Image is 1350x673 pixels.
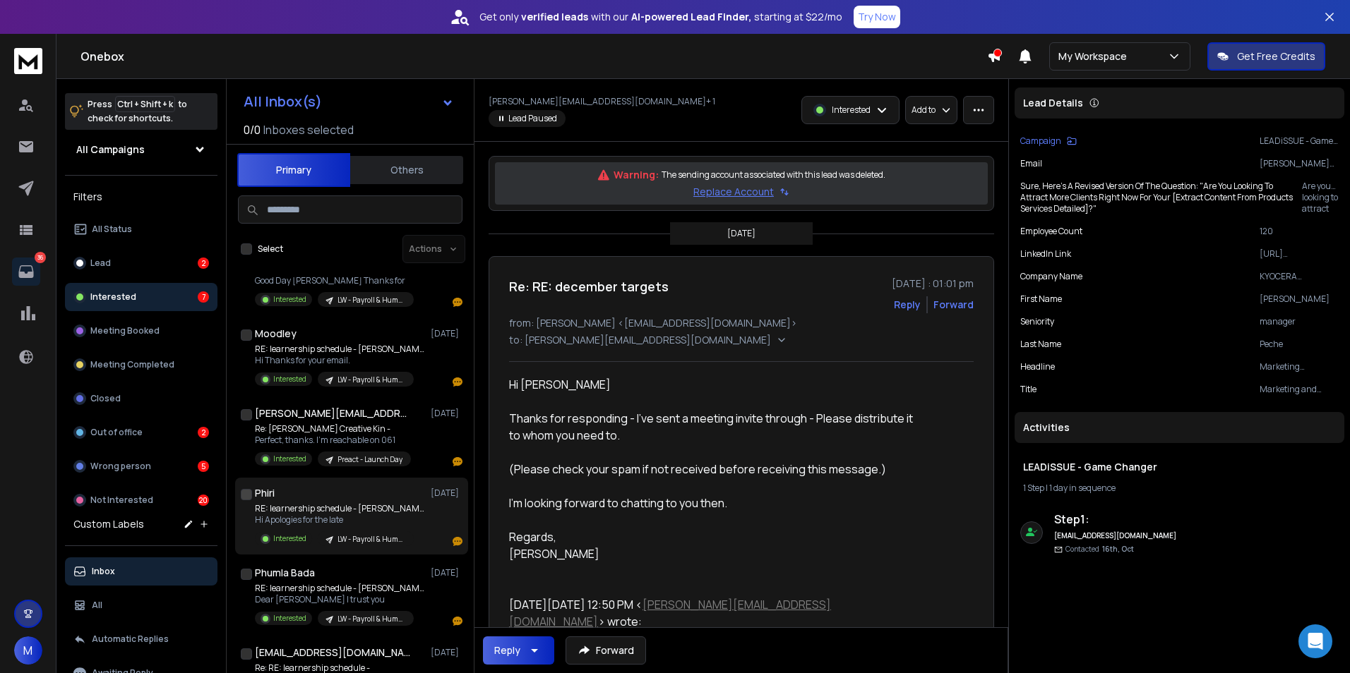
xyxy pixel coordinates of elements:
div: 2 [198,427,209,438]
button: Meeting Completed [65,351,217,379]
span: Lead Paused [489,110,566,127]
div: I'm looking forward to chatting to you then. [509,495,921,511]
div: 2 [198,257,209,269]
p: [DATE] [727,228,755,239]
div: Hi [PERSON_NAME] [509,376,921,393]
span: 0 / 0 [244,121,261,138]
strong: AI-powered Lead Finder, [631,10,751,24]
button: Get Free Credits [1207,42,1325,71]
p: Wrong person [90,461,151,472]
button: Wrong person5 [65,452,217,480]
p: [DATE] [431,647,462,658]
p: Last Name [1020,339,1061,350]
button: All Inbox(s) [232,87,465,116]
h3: Filters [65,187,217,207]
p: RE: learnership schedule - [PERSON_NAME] [255,344,424,355]
h1: All Campaigns [76,143,145,157]
p: [DATE] [431,408,462,419]
p: [PERSON_NAME] [1260,293,1339,305]
p: Email [1020,158,1042,169]
strong: verified leads [521,10,588,24]
span: 1 Step [1023,482,1044,494]
button: Reply [483,636,554,665]
button: Campaign [1020,135,1077,147]
h1: [EMAIL_ADDRESS][DOMAIN_NAME] [255,645,410,660]
p: Interested [273,533,306,544]
p: Interested [90,291,136,303]
p: Title [1020,384,1037,395]
div: Open Intercom Messenger [1298,624,1332,658]
p: Warning: [614,168,659,182]
button: M [14,636,42,665]
a: 36 [12,257,40,286]
div: [PERSON_NAME] [509,545,921,562]
p: [DATE] [431,567,462,578]
div: Activities [1015,412,1344,443]
p: The sending account associated with this lead was deleted. [662,169,885,181]
img: logo [14,48,42,74]
div: 7 [198,291,209,303]
p: Meeting Booked [90,325,160,336]
p: KYOCERA Document Solutions South Africa Pty Ltd [1260,271,1339,282]
p: All Status [92,224,132,235]
button: Not Interested20 [65,486,217,514]
p: Re: [PERSON_NAME] Creative Kin - [255,423,411,435]
p: 36 [35,252,46,263]
p: [URL][DOMAIN_NAME] [1260,248,1339,260]
div: Forward [933,298,974,312]
p: Lead Details [1023,96,1083,110]
button: Meeting Booked [65,317,217,345]
p: Inbox [92,566,115,577]
p: LW - Payroll & Human Resources [337,295,405,305]
button: Out of office2 [65,418,217,447]
p: Preact - Launch Day [337,454,402,465]
p: Seniority [1020,316,1054,327]
p: LW - Payroll & Human Resources [337,375,405,385]
p: Interested [273,454,306,464]
p: [PERSON_NAME][EMAIL_ADDRESS][DOMAIN_NAME] + 1 [489,96,715,107]
p: Add to [912,104,936,116]
p: LinkedIn Link [1020,248,1071,260]
p: [DATE] [431,487,462,499]
p: Perfect, thanks. I'm reachable on 061 [255,435,411,446]
div: 20 [198,495,209,506]
p: [DATE] : 01:01 pm [892,277,974,291]
button: All Status [65,215,217,243]
h1: Moodley [255,327,297,341]
h1: Phumla Bada [255,566,315,580]
p: Company Name [1020,271,1082,282]
button: Forward [566,636,646,665]
h6: Step 1 : [1054,511,1178,528]
button: Others [350,154,463,186]
p: Hi Thanks for your email. [255,355,424,366]
p: manager [1260,316,1339,327]
p: from: [PERSON_NAME] <[EMAIL_ADDRESS][DOMAIN_NAME]> [509,316,974,330]
p: Good Day [PERSON_NAME] Thanks for [255,275,424,286]
button: Replace Account [693,185,789,199]
div: 5 [198,461,209,472]
h6: [EMAIL_ADDRESS][DOMAIN_NAME] [1054,530,1178,541]
div: | [1023,483,1336,494]
h1: All Inbox(s) [244,95,322,109]
h1: Phiri [255,486,275,500]
p: Meeting Completed [90,359,174,370]
p: Campaign [1020,135,1061,147]
p: Get Free Credits [1237,49,1315,63]
button: All Campaigns [65,135,217,164]
h3: Inboxes selected [263,121,354,138]
p: Sure, here's a revised version of the question: "Are you looking to attract more clients right no... [1020,181,1302,214]
h3: Custom Labels [73,517,144,531]
p: Contacted [1065,544,1134,554]
p: LW - Payroll & Human Resources [337,534,405,545]
p: Interested [273,374,306,384]
span: Ctrl + Shift + k [115,96,175,112]
h1: Onebox [80,48,987,65]
p: Automatic Replies [92,633,169,645]
p: Interested [832,104,871,116]
p: Dear [PERSON_NAME] I trust you [255,594,424,605]
p: Not Interested [90,495,153,506]
p: My Workspace [1058,49,1133,63]
button: Lead2 [65,249,217,277]
p: Interested [273,294,306,305]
